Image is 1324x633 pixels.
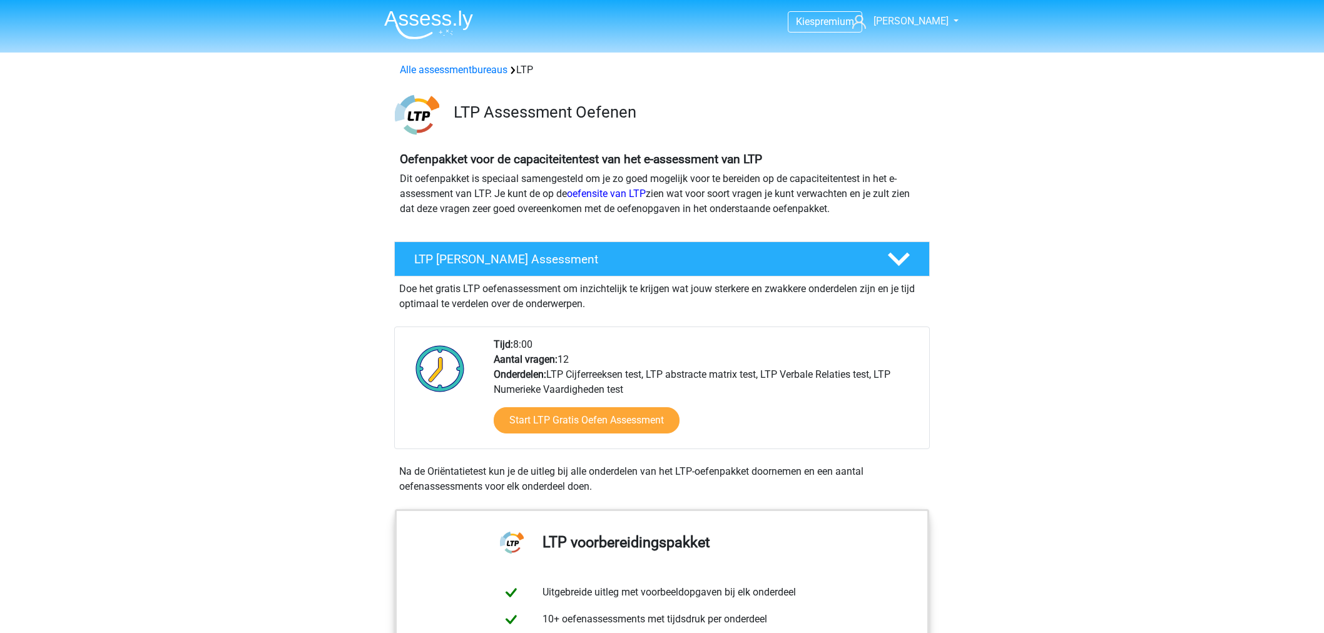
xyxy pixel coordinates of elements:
span: premium [815,16,854,28]
a: [PERSON_NAME] [847,14,950,29]
div: 8:00 12 LTP Cijferreeksen test, LTP abstracte matrix test, LTP Verbale Relaties test, LTP Numerie... [484,337,929,448]
div: LTP [395,63,929,78]
span: Kies [796,16,815,28]
img: Klok [409,337,472,400]
b: Onderdelen: [494,368,546,380]
h3: LTP Assessment Oefenen [454,103,920,122]
img: Assessly [384,10,473,39]
a: Start LTP Gratis Oefen Assessment [494,407,680,433]
a: oefensite van LTP [567,188,646,200]
img: ltp.png [395,93,439,137]
h4: LTP [PERSON_NAME] Assessment [414,252,867,266]
div: Doe het gratis LTP oefenassessment om inzichtelijk te krijgen wat jouw sterkere en zwakkere onder... [394,276,930,311]
b: Aantal vragen: [494,353,558,365]
p: Dit oefenpakket is speciaal samengesteld om je zo goed mogelijk voor te bereiden op de capaciteit... [400,171,924,216]
div: Na de Oriëntatietest kun je de uitleg bij alle onderdelen van het LTP-oefenpakket doornemen en ee... [394,464,930,494]
a: LTP [PERSON_NAME] Assessment [389,241,935,276]
a: Kiespremium [788,13,862,30]
a: Alle assessmentbureaus [400,64,507,76]
span: [PERSON_NAME] [873,15,949,27]
b: Tijd: [494,338,513,350]
b: Oefenpakket voor de capaciteitentest van het e-assessment van LTP [400,152,762,166]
